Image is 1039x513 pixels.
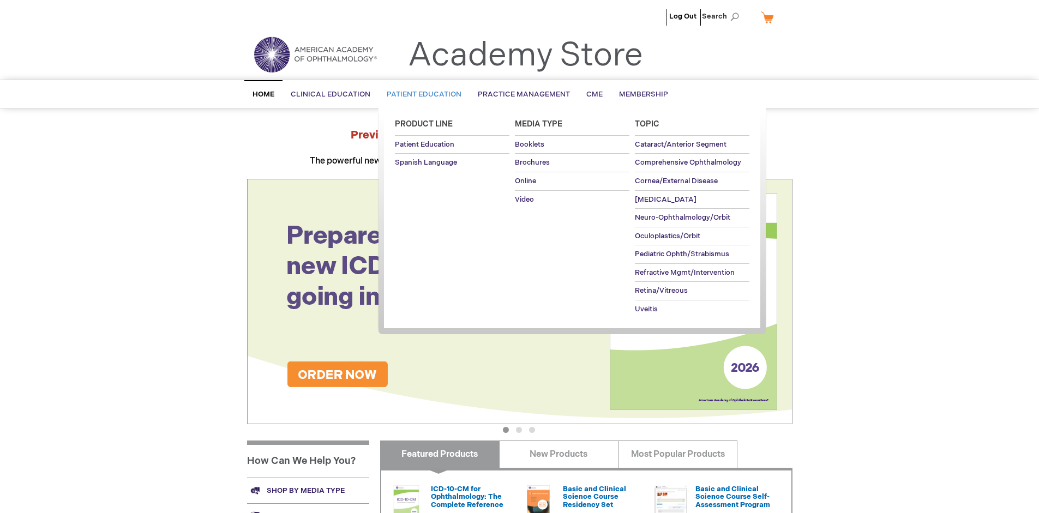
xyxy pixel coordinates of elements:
[247,440,369,478] h1: How Can We Help You?
[515,195,534,204] span: Video
[395,140,454,149] span: Patient Education
[669,12,696,21] a: Log Out
[408,36,643,75] a: Academy Store
[515,158,550,167] span: Brochures
[395,158,457,167] span: Spanish Language
[635,232,700,240] span: Oculoplastics/Orbit
[395,119,453,129] span: Product Line
[586,90,603,99] span: CME
[702,5,743,27] span: Search
[387,90,461,99] span: Patient Education
[635,158,741,167] span: Comprehensive Ophthalmology
[516,427,522,433] button: 2 of 3
[351,129,688,142] strong: Preview the at AAO 2025
[253,90,274,99] span: Home
[499,440,618,468] a: New Products
[635,213,730,222] span: Neuro-Ophthalmology/Orbit
[247,478,369,503] a: Shop by media type
[563,485,626,509] a: Basic and Clinical Science Course Residency Set
[635,140,726,149] span: Cataract/Anterior Segment
[380,440,500,468] a: Featured Products
[478,90,570,99] span: Practice Management
[635,250,729,258] span: Pediatric Ophth/Strabismus
[619,90,668,99] span: Membership
[503,427,509,433] button: 1 of 3
[618,440,737,468] a: Most Popular Products
[635,119,659,129] span: Topic
[635,286,688,295] span: Retina/Vitreous
[515,119,562,129] span: Media Type
[291,90,370,99] span: Clinical Education
[635,177,718,185] span: Cornea/External Disease
[635,195,696,204] span: [MEDICAL_DATA]
[431,485,503,509] a: ICD-10-CM for Ophthalmology: The Complete Reference
[515,177,536,185] span: Online
[635,305,658,313] span: Uveitis
[515,140,544,149] span: Booklets
[635,268,735,277] span: Refractive Mgmt/Intervention
[529,427,535,433] button: 3 of 3
[695,485,770,509] a: Basic and Clinical Science Course Self-Assessment Program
